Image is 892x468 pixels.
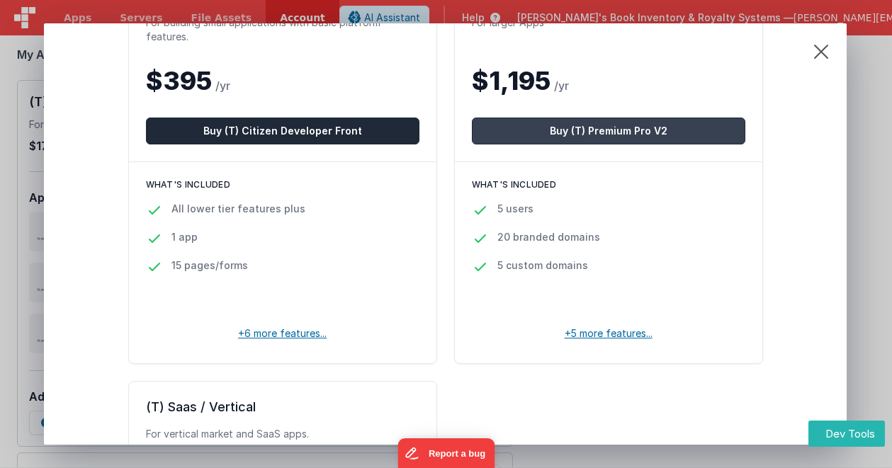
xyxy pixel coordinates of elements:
h3: What's included [472,179,745,190]
button: Dev Tools [808,421,885,447]
div: For building small applications with basic platform features. [146,16,419,44]
p: 20 branded domains [497,230,600,244]
span: /yr [215,79,230,93]
div: (T) Saas / Vertical [146,399,419,416]
span: $1,195 [472,65,551,96]
button: Buy (T) Premium Pro V2 [472,118,745,144]
p: All lower tier features plus [171,202,305,216]
p: +5 more features... [472,315,745,341]
div: For vertical market and SaaS apps. [146,427,419,455]
span: $395 [146,65,212,96]
iframe: Marker.io feedback button [397,438,495,468]
span: /yr [554,79,569,93]
button: Buy (T) Citizen Developer Front [146,118,419,144]
div: For larger Apps [472,16,745,44]
p: 1 app [171,230,198,244]
p: 15 pages/forms [171,258,248,273]
p: +6 more features... [146,315,419,341]
p: 5 users [497,202,533,216]
p: 5 custom domains [497,258,588,273]
h3: What's included [146,179,419,190]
